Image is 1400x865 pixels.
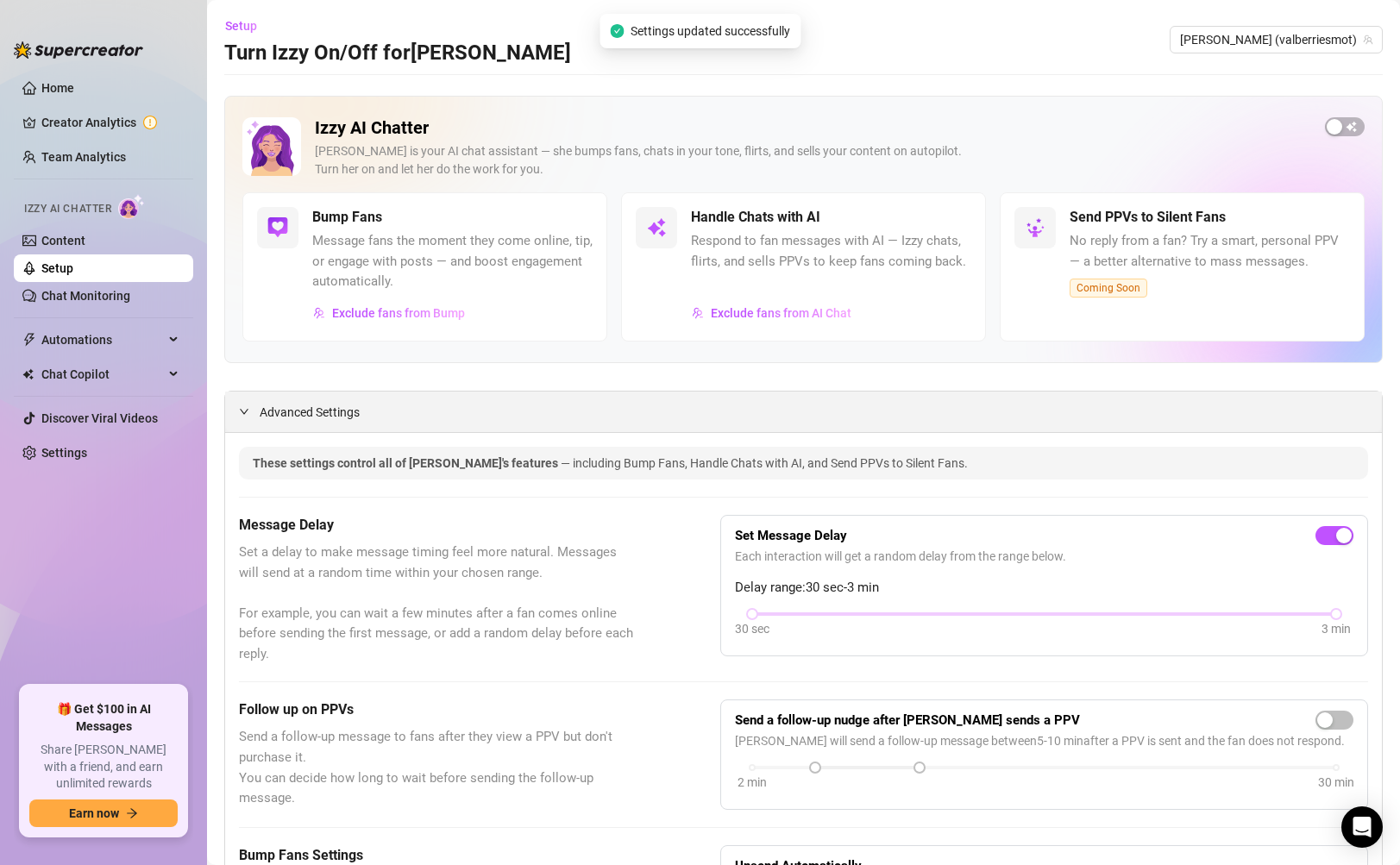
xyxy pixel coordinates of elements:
[69,806,119,820] span: Earn now
[1318,773,1354,792] div: 30 min
[312,299,466,327] button: Exclude fans from Bump
[126,807,138,819] span: arrow-right
[332,306,465,320] span: Exclude fans from Bump
[225,19,257,33] span: Setup
[253,456,561,470] span: These settings control all of [PERSON_NAME]'s features
[312,231,593,292] span: Message fans the moment they come online, tip, or engage with posts — and boost engagement automa...
[691,231,971,272] span: Respond to fan messages with AI — Izzy chats, flirts, and sells PPVs to keep fans coming back.
[738,773,767,792] div: 2 min
[22,368,34,380] img: Chat Copilot
[735,547,1353,566] span: Each interaction will get a random delay from the range below.
[239,542,634,664] span: Set a delay to make message timing feel more natural. Messages will send at a random time within ...
[1070,207,1226,228] h5: Send PPVs to Silent Fans
[711,306,851,320] span: Exclude fans from AI Chat
[41,326,164,354] span: Automations
[692,307,704,319] img: svg%3e
[610,24,624,38] span: check-circle
[41,446,87,460] a: Settings
[312,207,382,228] h5: Bump Fans
[29,742,178,793] span: Share [PERSON_NAME] with a friend, and earn unlimited rewards
[691,207,820,228] h5: Handle Chats with AI
[118,194,145,219] img: AI Chatter
[1180,27,1372,53] span: Valeria (valberriesmot)
[1341,806,1383,848] div: Open Intercom Messenger
[239,402,260,421] div: expanded
[29,799,178,827] button: Earn nowarrow-right
[41,109,179,136] a: Creator Analytics exclamation-circle
[646,217,667,238] img: svg%3e
[41,234,85,248] a: Content
[1322,619,1351,638] div: 3 min
[1363,34,1373,45] span: team
[239,727,634,808] span: Send a follow-up message to fans after they view a PPV but don't purchase it. You can decide how ...
[313,307,325,319] img: svg%3e
[41,411,158,425] a: Discover Viral Videos
[260,403,360,422] span: Advanced Settings
[267,217,288,238] img: svg%3e
[1070,279,1147,298] span: Coming Soon
[735,528,847,543] strong: Set Message Delay
[41,150,126,164] a: Team Analytics
[224,40,571,67] h3: Turn Izzy On/Off for [PERSON_NAME]
[691,299,852,327] button: Exclude fans from AI Chat
[224,12,271,40] button: Setup
[41,360,164,388] span: Chat Copilot
[22,333,36,347] span: thunderbolt
[1025,217,1045,238] img: svg%3e
[735,619,769,638] div: 30 sec
[631,22,790,41] span: Settings updated successfully
[239,515,634,536] h5: Message Delay
[561,456,968,470] span: — including Bump Fans, Handle Chats with AI, and Send PPVs to Silent Fans.
[735,731,1353,750] span: [PERSON_NAME] will send a follow-up message between 5 - 10 min after a PPV is sent and the fan do...
[735,712,1080,728] strong: Send a follow-up nudge after [PERSON_NAME] sends a PPV
[239,699,634,720] h5: Follow up on PPVs
[29,701,178,735] span: 🎁 Get $100 in AI Messages
[41,261,73,275] a: Setup
[41,81,74,95] a: Home
[239,406,249,417] span: expanded
[14,41,143,59] img: logo-BBDzfeDw.svg
[315,142,1311,179] div: [PERSON_NAME] is your AI chat assistant — she bumps fans, chats in your tone, flirts, and sells y...
[315,117,1311,139] h2: Izzy AI Chatter
[1070,231,1350,272] span: No reply from a fan? Try a smart, personal PPV — a better alternative to mass messages.
[24,201,111,217] span: Izzy AI Chatter
[41,289,130,303] a: Chat Monitoring
[735,578,1353,599] span: Delay range: 30 sec - 3 min
[242,117,301,176] img: Izzy AI Chatter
